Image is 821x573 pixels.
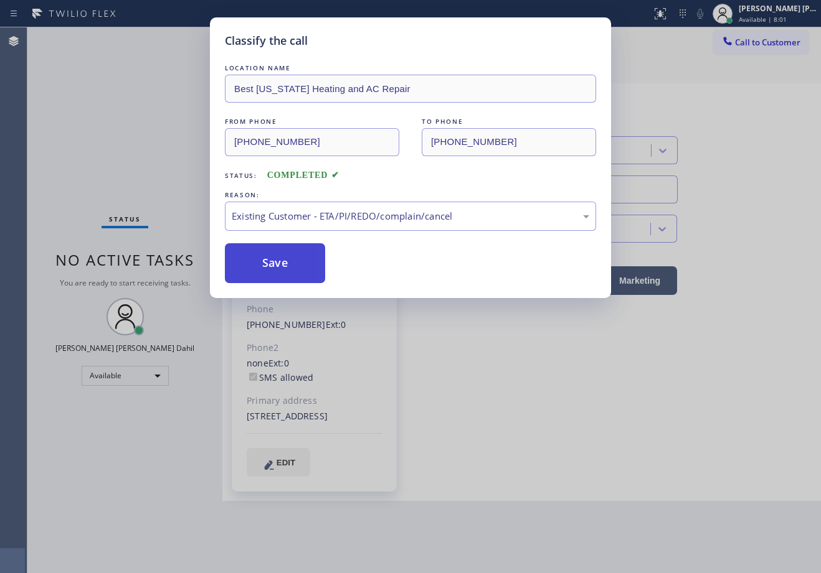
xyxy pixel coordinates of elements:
[225,243,325,283] button: Save
[422,128,596,156] input: To phone
[225,171,257,180] span: Status:
[225,128,399,156] input: From phone
[232,209,589,223] div: Existing Customer - ETA/PI/REDO/complain/cancel
[225,62,596,75] div: LOCATION NAME
[267,170,339,180] span: COMPLETED
[225,115,399,128] div: FROM PHONE
[225,32,308,49] h5: Classify the call
[225,189,596,202] div: REASON:
[422,115,596,128] div: TO PHONE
